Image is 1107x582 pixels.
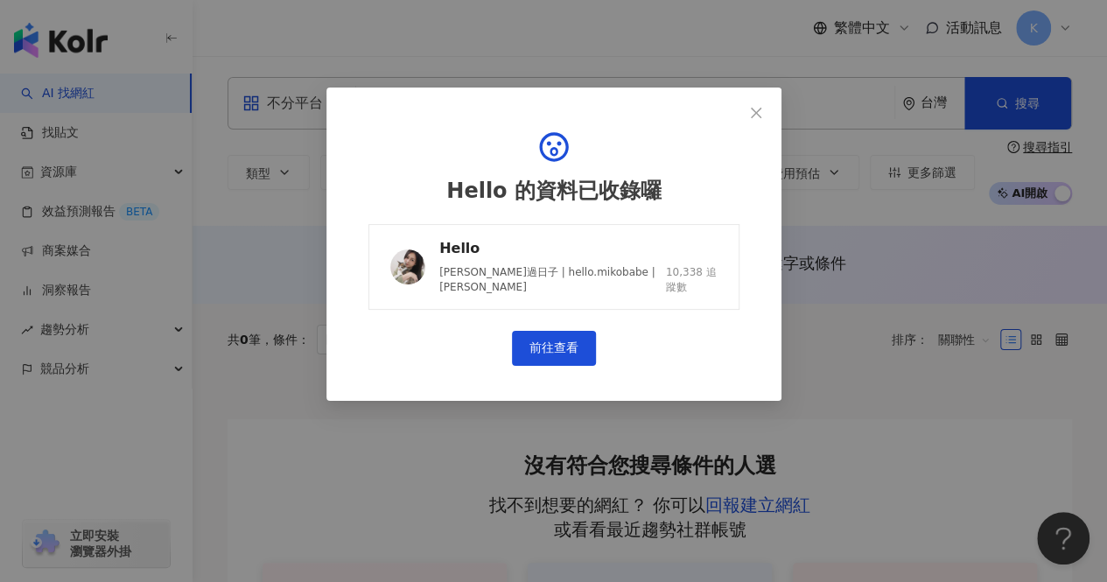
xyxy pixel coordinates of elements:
[665,265,717,295] div: 10,338 追蹤數
[368,224,739,310] a: KOL AvatarHello[PERSON_NAME]過日子 | hello.mikobabe | [PERSON_NAME]10,338 追蹤數
[512,331,596,366] a: 前往查看
[390,249,425,284] img: KOL Avatar
[749,106,763,120] span: close
[439,239,718,258] div: Hello
[739,95,774,130] button: Close
[439,265,662,295] div: [PERSON_NAME]過日子 | hello.mikobabe | [PERSON_NAME]
[446,179,662,203] div: Hello 的資料已收錄囉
